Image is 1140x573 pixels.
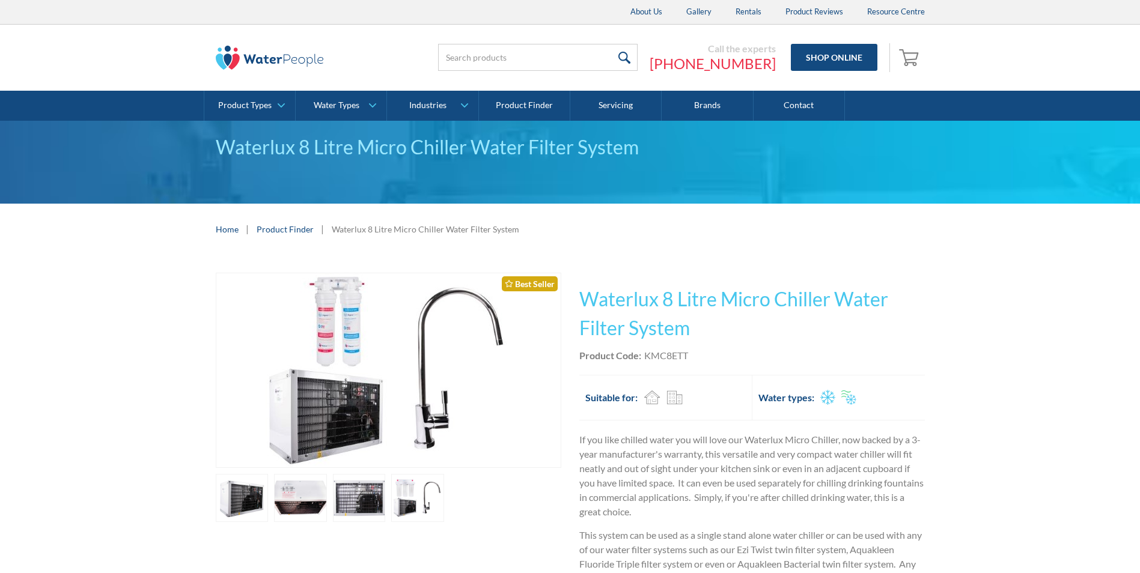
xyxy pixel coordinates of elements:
[570,91,662,121] a: Servicing
[479,91,570,121] a: Product Finder
[216,273,561,468] a: open lightbox
[274,474,327,522] a: open lightbox
[387,91,478,121] a: Industries
[585,390,638,405] h2: Suitable for:
[296,91,386,121] a: Water Types
[754,91,845,121] a: Contact
[758,390,814,405] h2: Water types:
[257,223,314,235] a: Product Finder
[245,222,251,236] div: |
[791,44,877,71] a: Shop Online
[899,47,922,67] img: shopping cart
[320,222,326,236] div: |
[579,285,925,342] h1: Waterlux 8 Litre Micro Chiller Water Filter System
[438,44,638,71] input: Search products
[333,474,386,522] a: open lightbox
[662,91,753,121] a: Brands
[314,100,359,111] div: Water Types
[650,55,776,73] a: [PHONE_NUMBER]
[896,43,925,72] a: Open empty cart
[216,46,324,70] img: The Water People
[391,474,444,522] a: open lightbox
[216,474,269,522] a: open lightbox
[644,348,688,363] div: KMC8ETT
[204,91,295,121] a: Product Types
[409,100,447,111] div: Industries
[650,43,776,55] div: Call the experts
[579,432,925,519] p: If you like chilled water you will love our Waterlux Micro Chiller, now backed by a 3-year manufa...
[332,223,519,235] div: Waterlux 8 Litre Micro Chiller Water Filter System
[502,276,558,291] div: Best Seller
[216,133,925,162] div: Waterlux 8 Litre Micro Chiller Water Filter System
[216,223,239,235] a: Home
[243,273,534,467] img: Waterlux 8 Litre Micro Chiller Water Filter System
[218,100,272,111] div: Product Types
[579,350,641,361] strong: Product Code:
